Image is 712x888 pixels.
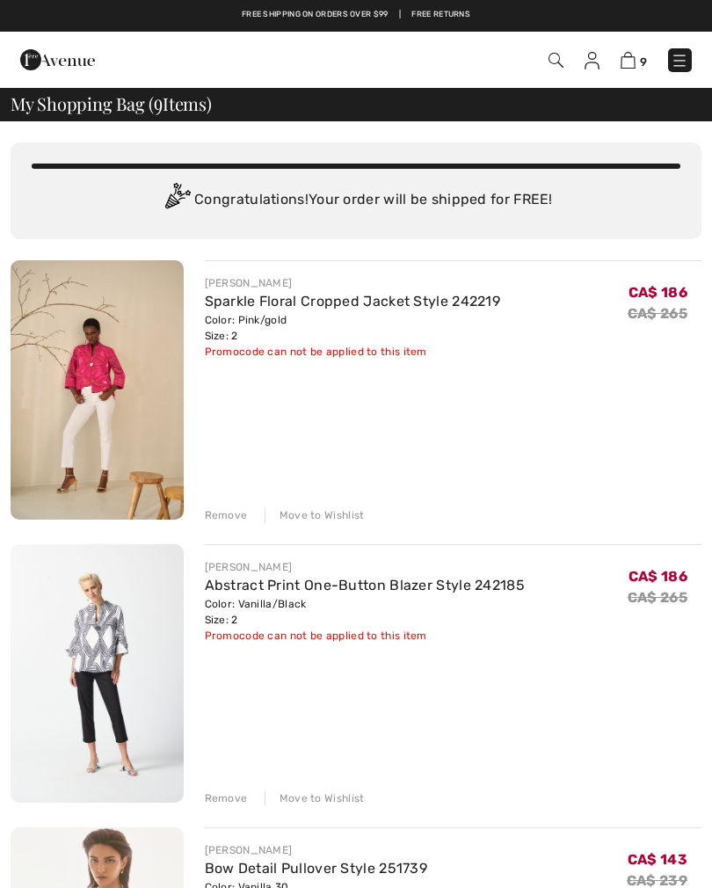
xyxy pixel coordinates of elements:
[628,284,687,301] span: CA$ 186
[32,183,680,218] div: Congratulations! Your order will be shipped for FREE!
[628,305,687,322] s: CA$ 265
[154,91,163,113] span: 9
[20,42,95,77] img: 1ère Avenue
[205,860,428,877] a: Bow Detail Pullover Style 251739
[671,52,688,69] img: Menu
[265,790,365,806] div: Move to Wishlist
[159,183,194,218] img: Congratulation2.svg
[628,568,687,585] span: CA$ 186
[628,589,687,606] s: CA$ 265
[205,344,501,360] div: Promocode can not be applied to this item
[265,507,365,523] div: Move to Wishlist
[20,50,95,67] a: 1ère Avenue
[205,577,526,593] a: Abstract Print One-Button Blazer Style 242185
[205,312,501,344] div: Color: Pink/gold Size: 2
[11,260,184,520] img: Sparkle Floral Cropped Jacket Style 242219
[205,596,526,628] div: Color: Vanilla/Black Size: 2
[205,790,248,806] div: Remove
[628,851,687,868] span: CA$ 143
[205,559,526,575] div: [PERSON_NAME]
[621,49,647,70] a: 9
[549,53,563,68] img: Search
[399,9,401,21] span: |
[205,842,428,858] div: [PERSON_NAME]
[205,293,501,309] a: Sparkle Floral Cropped Jacket Style 242219
[205,507,248,523] div: Remove
[585,52,599,69] img: My Info
[205,275,501,291] div: [PERSON_NAME]
[640,55,647,69] span: 9
[242,9,389,21] a: Free shipping on orders over $99
[11,544,184,803] img: Abstract Print One-Button Blazer Style 242185
[621,52,636,69] img: Shopping Bag
[205,628,526,644] div: Promocode can not be applied to this item
[11,95,212,113] span: My Shopping Bag ( Items)
[411,9,470,21] a: Free Returns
